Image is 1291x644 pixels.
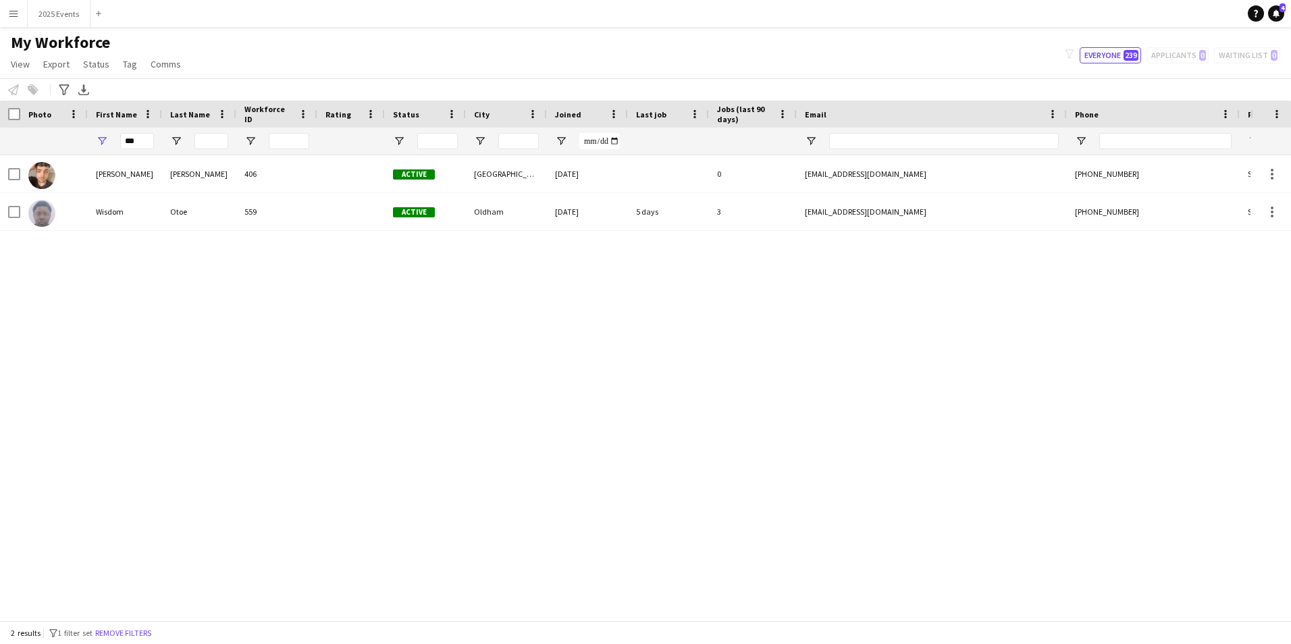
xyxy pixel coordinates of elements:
[120,133,154,149] input: First Name Filter Input
[805,135,817,147] button: Open Filter Menu
[547,155,628,192] div: [DATE]
[43,58,70,70] span: Export
[1268,5,1284,22] a: 4
[96,135,108,147] button: Open Filter Menu
[151,58,181,70] span: Comms
[636,109,666,119] span: Last job
[717,104,772,124] span: Jobs (last 90 days)
[393,135,405,147] button: Open Filter Menu
[797,155,1067,192] div: [EMAIL_ADDRESS][DOMAIN_NAME]
[28,162,55,189] img: Lewis Russell
[628,193,709,230] div: 5 days
[466,155,547,192] div: [GEOGRAPHIC_DATA]
[88,193,162,230] div: Wisdom
[466,193,547,230] div: Oldham
[555,135,567,147] button: Open Filter Menu
[547,193,628,230] div: [DATE]
[162,155,236,192] div: [PERSON_NAME]
[805,109,826,119] span: Email
[709,155,797,192] div: 0
[1124,50,1138,61] span: 239
[56,82,72,98] app-action-btn: Advanced filters
[797,193,1067,230] div: [EMAIL_ADDRESS][DOMAIN_NAME]
[236,193,317,230] div: 559
[244,104,293,124] span: Workforce ID
[5,55,35,73] a: View
[417,133,458,149] input: Status Filter Input
[57,628,93,638] span: 1 filter set
[1248,109,1275,119] span: Profile
[474,135,486,147] button: Open Filter Menu
[194,133,228,149] input: Last Name Filter Input
[170,109,210,119] span: Last Name
[28,200,55,227] img: Wisdom Otoe
[170,135,182,147] button: Open Filter Menu
[76,82,92,98] app-action-btn: Export XLSX
[96,109,137,119] span: First Name
[1280,3,1286,12] span: 4
[1080,47,1141,63] button: Everyone239
[145,55,186,73] a: Comms
[555,109,581,119] span: Joined
[1075,109,1099,119] span: Phone
[709,193,797,230] div: 3
[11,32,110,53] span: My Workforce
[498,133,539,149] input: City Filter Input
[474,109,490,119] span: City
[244,135,257,147] button: Open Filter Menu
[117,55,142,73] a: Tag
[829,133,1059,149] input: Email Filter Input
[93,626,154,641] button: Remove filters
[1067,193,1240,230] div: [PHONE_NUMBER]
[236,155,317,192] div: 406
[325,109,351,119] span: Rating
[393,207,435,217] span: Active
[38,55,75,73] a: Export
[78,55,115,73] a: Status
[1099,133,1232,149] input: Phone Filter Input
[393,169,435,180] span: Active
[1075,135,1087,147] button: Open Filter Menu
[393,109,419,119] span: Status
[28,109,51,119] span: Photo
[1067,155,1240,192] div: [PHONE_NUMBER]
[162,193,236,230] div: Otoe
[269,133,309,149] input: Workforce ID Filter Input
[1248,135,1260,147] button: Open Filter Menu
[83,58,109,70] span: Status
[579,133,620,149] input: Joined Filter Input
[11,58,30,70] span: View
[28,1,90,27] button: 2025 Events
[88,155,162,192] div: [PERSON_NAME]
[123,58,137,70] span: Tag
